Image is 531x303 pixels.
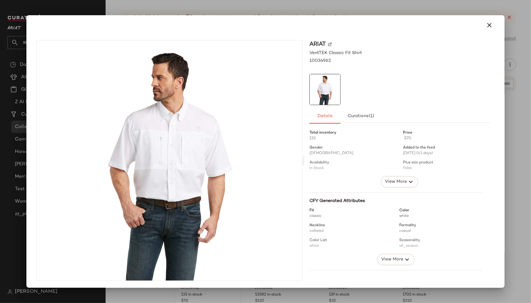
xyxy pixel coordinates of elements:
span: VentTEK Classic Fit Shirt [309,50,362,56]
span: Ariat [309,40,326,48]
button: View More [377,254,414,265]
img: svg%3e [328,42,332,46]
span: View More [381,256,403,263]
span: View More [385,178,407,186]
span: (1) [368,114,374,119]
div: Inventory by Size [309,275,482,282]
span: Curations [347,114,374,119]
div: CFY Generated Attributes [309,198,482,204]
img: 10034962_front.jpg [37,40,302,281]
span: Details [317,114,332,119]
span: 10034962 [309,57,331,64]
button: View More [381,176,418,187]
img: 10034962_front.jpg [310,74,340,105]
